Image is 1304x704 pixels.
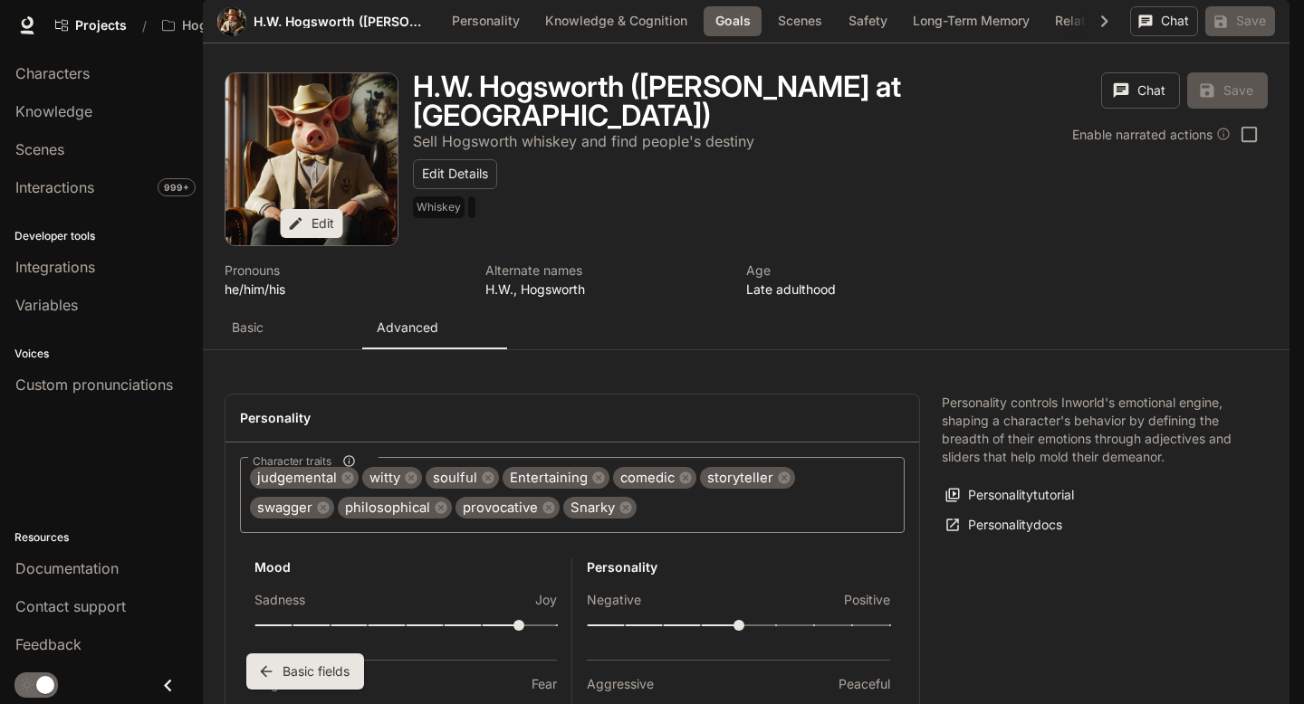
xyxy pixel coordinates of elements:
[182,18,252,33] p: Hogsworth
[413,132,754,150] p: Sell Hogsworth whiskey and find people's destiny
[413,159,497,189] button: Edit Details
[413,196,479,225] button: Open character details dialog
[413,69,901,133] h1: H.W. Hogsworth ([PERSON_NAME] at [GEOGRAPHIC_DATA])
[844,591,890,609] p: Positive
[563,498,622,518] span: Snarky
[362,468,407,489] span: witty
[217,7,246,36] div: Avatar image
[485,280,724,299] p: H.W., Hogsworth
[700,467,795,489] div: storyteller
[254,15,427,28] a: H.W. Hogsworth ([PERSON_NAME] at [GEOGRAPHIC_DATA])
[746,261,985,280] p: Age
[587,558,890,576] h6: Personality
[135,16,154,35] div: /
[1101,72,1180,109] button: Chat
[75,18,127,33] span: Projects
[613,468,682,489] span: comedic
[250,497,334,518] div: swagger
[240,409,905,427] h4: Personality
[1046,6,1146,36] button: Relationships
[337,449,361,473] button: Character traits
[704,6,762,36] button: Goals
[413,72,906,130] button: Open character details dialog
[250,467,359,489] div: judgemental
[563,497,637,518] div: Snarky
[225,261,464,280] p: Pronouns
[426,468,484,489] span: soulful
[443,6,529,36] button: Personality
[535,591,557,609] p: Joy
[746,261,985,299] button: Open character details dialog
[217,7,246,36] button: Open character avatar dialog
[225,73,398,245] button: Open character avatar dialog
[587,675,654,693] p: Aggressive
[1072,125,1231,144] div: Enable narrated actions
[246,653,364,690] button: Basic fields
[426,467,499,489] div: soulful
[942,510,1067,540] a: Personalitydocs
[503,468,595,489] span: Entertaining
[417,200,461,214] p: Whiskey
[225,261,464,299] button: Open character details dialog
[700,468,781,489] span: storyteller
[839,6,896,36] button: Safety
[587,591,641,609] p: Negative
[839,675,890,693] p: Peaceful
[613,467,696,489] div: comedic
[942,480,1079,510] button: Personalitytutorial
[254,558,557,576] h6: Mood
[362,467,422,489] div: witty
[746,280,985,299] p: Late adulthood
[232,319,264,337] p: Basic
[281,209,343,239] button: Edit
[225,73,398,245] div: Avatar image
[377,319,438,337] p: Advanced
[485,261,724,280] p: Alternate names
[47,7,135,43] a: Go to projects
[253,453,331,469] span: Character traits
[154,7,280,43] button: Open workspace menu
[536,6,696,36] button: Knowledge & Cognition
[455,498,545,518] span: provocative
[455,497,560,518] div: provocative
[413,130,754,152] button: Open character details dialog
[338,497,452,518] div: philosophical
[250,498,320,518] span: swagger
[904,6,1039,36] button: Long-Term Memory
[413,196,468,218] span: Whiskey
[250,468,344,489] span: judgemental
[769,6,831,36] button: Scenes
[338,498,437,518] span: philosophical
[503,467,609,489] div: Entertaining
[485,261,724,299] button: Open character details dialog
[225,280,464,299] p: he/him/his
[532,675,557,693] p: Fear
[1130,6,1198,36] button: Chat
[254,591,305,609] p: Sadness
[942,394,1246,466] p: Personality controls Inworld's emotional engine, shaping a character's behavior by defining the b...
